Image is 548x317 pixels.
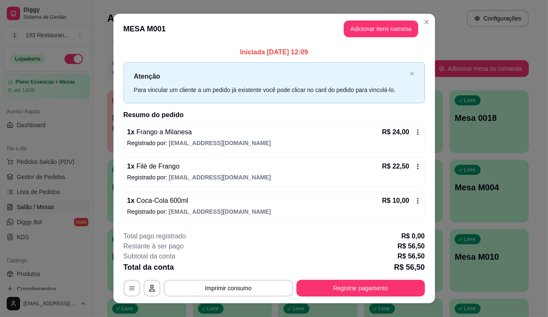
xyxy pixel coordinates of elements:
[398,241,425,251] p: R$ 56,50
[169,140,271,146] span: [EMAIL_ADDRESS][DOMAIN_NAME]
[134,163,180,170] span: Filè de Frango
[164,280,293,297] button: Imprimir consumo
[123,241,184,251] p: Restante à ser pago
[127,127,192,137] p: 1 x
[127,173,421,182] p: Registrado por:
[169,174,271,181] span: [EMAIL_ADDRESS][DOMAIN_NAME]
[123,110,425,120] h2: Resumo do pedido
[127,196,188,206] p: 1 x
[123,231,186,241] p: Total pago registrado
[127,139,421,147] p: Registrado por:
[409,71,414,76] span: close
[134,71,406,82] p: Atenção
[127,207,421,216] p: Registrado por:
[382,196,409,206] p: R$ 10,00
[382,161,409,171] p: R$ 22,50
[409,71,414,77] button: close
[401,231,425,241] p: R$ 0,00
[296,280,425,297] button: Registrar pagamento
[134,85,406,95] div: Para vincular um cliente a um pedido já existente você pode clicar no card do pedido para vinculá...
[382,127,409,137] p: R$ 24,00
[394,261,425,273] p: R$ 56,50
[113,14,435,44] header: MESA M001
[123,47,425,57] p: Iniciada [DATE] 12:09
[123,251,176,261] p: Subtotal da conta
[398,251,425,261] p: R$ 56,50
[127,161,180,171] p: 1 x
[169,208,271,215] span: [EMAIL_ADDRESS][DOMAIN_NAME]
[344,20,418,37] button: Adicionar itens namesa
[134,128,192,135] span: Frango a Milanesa
[420,15,433,29] button: Close
[134,197,188,204] span: Coca-Cola 600ml
[123,261,174,273] p: Total da conta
